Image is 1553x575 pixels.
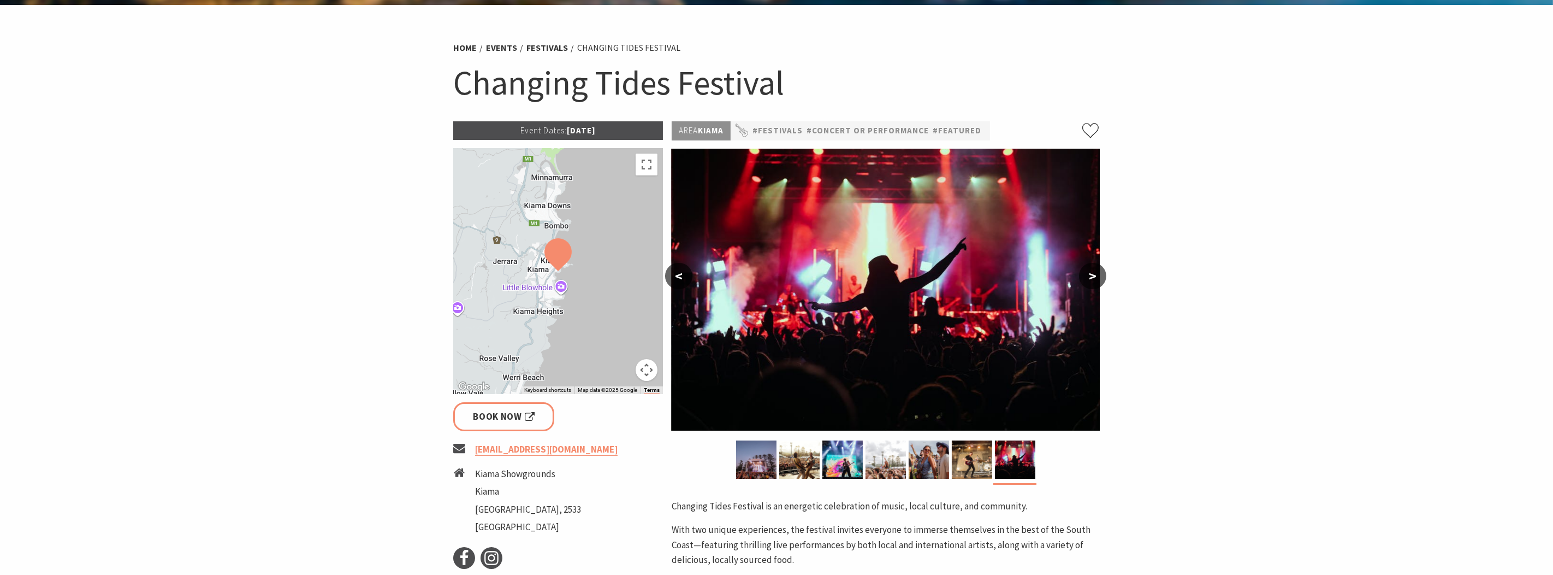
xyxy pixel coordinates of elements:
img: Changing Tides Festival Goers - 2 [909,441,949,479]
li: [GEOGRAPHIC_DATA], 2533 [475,502,581,517]
span: Book Now [473,409,535,424]
li: [GEOGRAPHIC_DATA] [475,520,581,535]
a: Home [453,42,477,54]
img: Google [456,380,492,394]
a: #Concert or Performance [807,124,929,138]
a: [EMAIL_ADDRESS][DOMAIN_NAME] [475,443,618,456]
p: Kiama [672,121,731,140]
li: Kiama Showgrounds [475,467,581,482]
a: Book Now [453,402,554,431]
button: > [1079,263,1106,289]
li: Kiama [475,484,581,499]
img: Changing Tides Performers - 3 [822,441,863,479]
p: With two unique experiences, the festival invites everyone to immerse themselves in the best of t... [672,523,1100,567]
img: Changing Tides Performance - 1 [779,441,820,479]
li: Changing Tides Festival [577,41,680,55]
img: Changing Tides Performance - 2 [952,441,992,479]
a: Terms (opens in new tab) [644,387,660,394]
span: Area [679,125,698,136]
a: Open this area in Google Maps (opens a new window) [456,380,492,394]
button: Keyboard shortcuts [524,386,571,394]
a: #Festivals [752,124,803,138]
span: Map data ©2025 Google [578,387,637,393]
img: Changing Tides Festival Goers - 1 [866,441,906,479]
a: #Featured [933,124,981,138]
a: Festivals [526,42,568,54]
img: Changing Tides Festival Goers - 3 [995,441,1035,479]
button: < [665,263,692,289]
p: Changing Tides Festival is an energetic celebration of music, local culture, and community. [672,499,1100,514]
h1: Changing Tides Festival [453,61,1100,105]
p: [DATE] [453,121,663,140]
img: Changing Tides Main Stage [736,441,776,479]
button: Map camera controls [636,359,657,381]
button: Toggle fullscreen view [636,154,657,175]
img: Changing Tides Festival Goers - 3 [672,149,1100,431]
a: Events [486,42,517,54]
span: Event Dates: [520,125,567,136]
